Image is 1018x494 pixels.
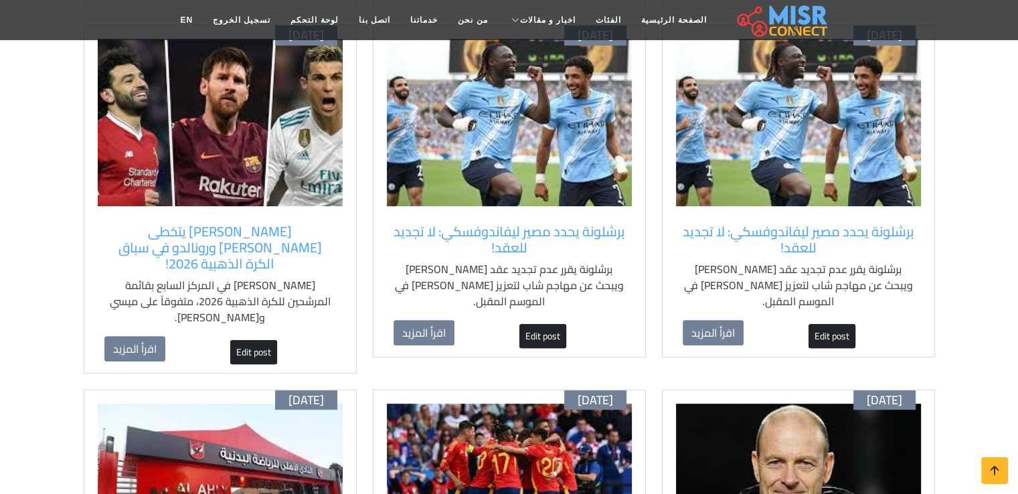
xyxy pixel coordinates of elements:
a: برشلونة يحدد مصير ليفاندوفسكي: لا تجديد للعقد! [394,224,625,256]
a: خدماتنا [400,7,448,33]
a: اقرأ المزيد [394,320,454,345]
span: [DATE] [867,28,902,43]
span: [DATE] [578,393,613,408]
a: اقرأ المزيد [104,336,165,361]
a: برشلونة يحدد مصير ليفاندوفسكي: لا تجديد للعقد! [683,224,914,256]
a: Edit post [809,324,855,348]
a: EN [170,7,203,33]
p: برشلونة يقرر عدم تجديد عقد [PERSON_NAME] ويبحث عن مهاجم شاب لتعزيز [PERSON_NAME] في الموسم المقبل. [683,261,914,309]
a: الصفحة الرئيسية [631,7,716,33]
img: روبرت ليفاندوفسكي لاعب برشلونة في مباراة. [676,39,921,206]
a: اخبار و مقالات [497,7,586,33]
a: من نحن [448,7,497,33]
a: اتصل بنا [349,7,400,33]
a: Edit post [230,340,277,364]
img: روبرت ليفاندوفسكي لاعب برشلونة في مباراة. [387,39,632,206]
span: اخبار و مقالات [519,14,576,26]
a: الفئات [586,7,631,33]
a: لوحة التحكم [280,7,348,33]
img: محمد صلاح لاعب ليفربول ضمن قائمة المرشحين للكرة الذهبية 2026. [98,39,343,206]
p: [PERSON_NAME] في المركز السابع بقائمة المرشحين للكرة الذهبية 2026، متفوقاً على ميسي و[PERSON_NAME]. [104,277,336,325]
span: [DATE] [288,393,324,408]
p: برشلونة يقرر عدم تجديد عقد [PERSON_NAME] ويبحث عن مهاجم شاب لتعزيز [PERSON_NAME] في الموسم المقبل. [394,261,625,309]
span: [DATE] [867,393,902,408]
a: اقرأ المزيد [683,320,744,345]
a: Edit post [519,324,566,348]
a: تسجيل الخروج [203,7,280,33]
img: main.misr_connect [737,3,827,37]
a: [PERSON_NAME] يتخطى [PERSON_NAME] ورونالدو في سباق الكرة الذهبية 2026! [104,224,336,272]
